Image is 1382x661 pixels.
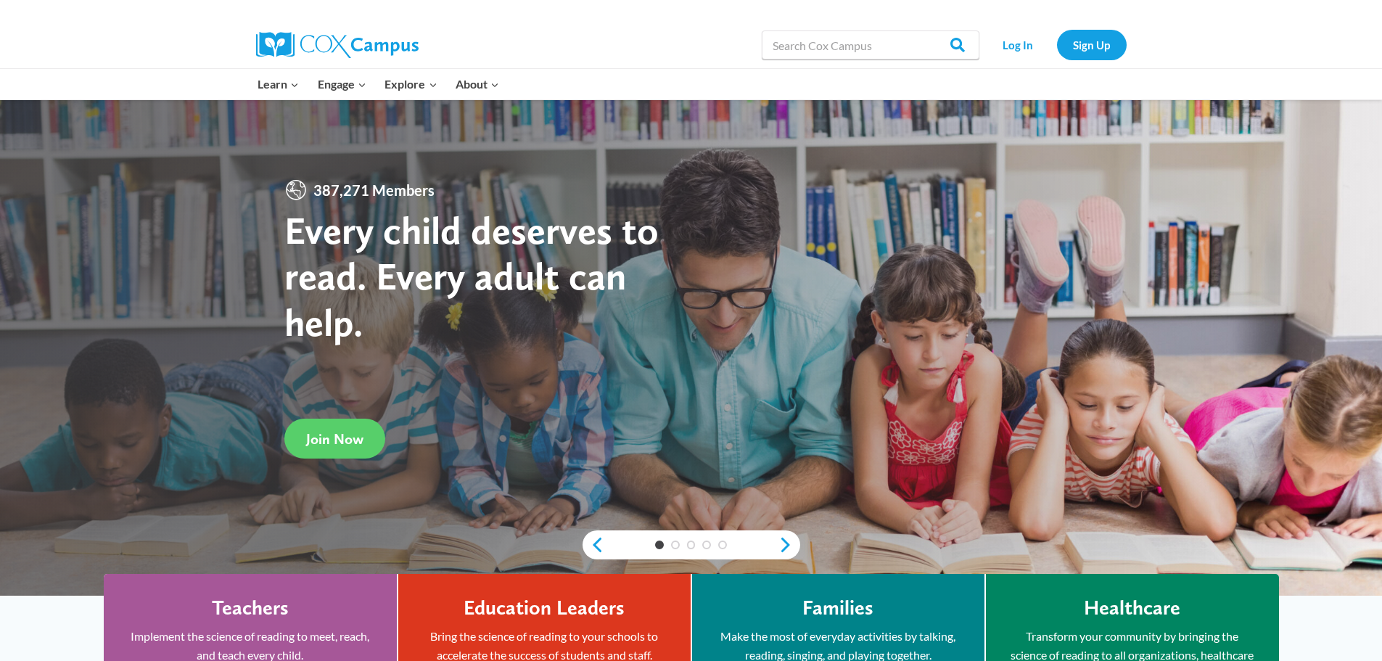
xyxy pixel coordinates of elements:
[671,541,680,549] a: 2
[1057,30,1127,59] a: Sign Up
[583,536,604,554] a: previous
[212,596,289,620] h4: Teachers
[762,30,979,59] input: Search Cox Campus
[456,75,499,94] span: About
[655,541,664,549] a: 1
[1084,596,1180,620] h4: Healthcare
[384,75,437,94] span: Explore
[687,541,696,549] a: 3
[702,541,711,549] a: 4
[308,178,440,202] span: 387,271 Members
[583,530,800,559] div: content slider buttons
[464,596,625,620] h4: Education Leaders
[258,75,299,94] span: Learn
[318,75,366,94] span: Engage
[256,32,419,58] img: Cox Campus
[802,596,873,620] h4: Families
[284,207,659,345] strong: Every child deserves to read. Every adult can help.
[284,419,385,459] a: Join Now
[987,30,1127,59] nav: Secondary Navigation
[987,30,1050,59] a: Log In
[718,541,727,549] a: 5
[778,536,800,554] a: next
[306,430,363,448] span: Join Now
[249,69,509,99] nav: Primary Navigation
